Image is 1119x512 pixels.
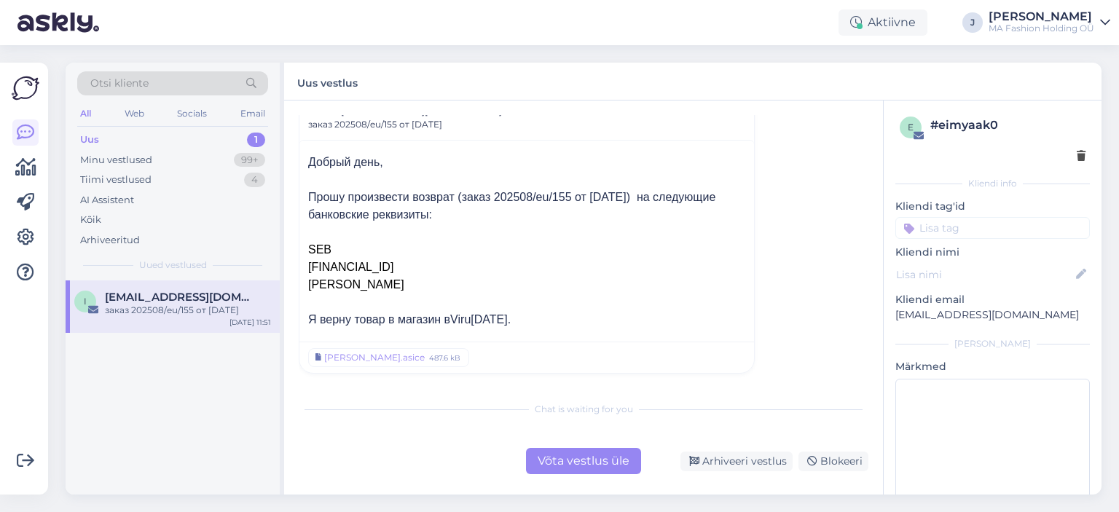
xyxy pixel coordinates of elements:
span: заказ 202508/eu/155 от [DATE] [308,118,442,131]
div: [PERSON_NAME].asice [324,351,425,364]
div: Tiimi vestlused [80,173,152,187]
a: [PERSON_NAME]MA Fashion Holding OÜ [989,11,1110,34]
div: [PERSON_NAME] [989,11,1094,23]
p: Märkmed [895,359,1090,374]
a: [PERSON_NAME].asice487.6 kB [308,348,469,367]
div: Chat is waiting for you [299,403,868,416]
input: Lisa tag [895,217,1090,239]
div: Email [237,104,268,123]
div: 487.6 kB [428,351,462,364]
div: Aktiivne [839,9,927,36]
div: 4 [244,173,265,187]
span: [PERSON_NAME] [308,278,404,291]
div: J [962,12,983,33]
div: # eimyaak0 [930,117,1085,134]
span: i [84,296,87,307]
p: Kliendi email [895,292,1090,307]
p: [EMAIL_ADDRESS][DOMAIN_NAME] [895,307,1090,323]
div: AI Assistent [80,193,134,208]
div: Kõik [80,213,101,227]
div: MA Fashion Holding OÜ [989,23,1094,34]
div: Socials [174,104,210,123]
span: SEB [308,243,331,256]
div: заказ 202508/eu/155 от [DATE] [105,304,271,317]
div: Blokeeri [798,452,868,471]
div: Kliendi info [895,177,1090,190]
span: ivantsova7771@gmail.com [105,291,256,304]
div: [PERSON_NAME] [895,337,1090,350]
img: Askly Logo [12,74,39,102]
div: [DATE] 11:51 [229,317,271,328]
div: Uus [80,133,99,147]
div: Arhiveeritud [80,233,140,248]
span: [DATE]. [471,313,511,326]
div: Web [122,104,147,123]
span: Я верну товар в магазин в [308,313,450,326]
div: 1 [247,133,265,147]
span: [FINANCIAL_ID] [308,261,393,273]
div: Minu vestlused [80,153,152,168]
input: Lisa nimi [896,267,1073,283]
span: Добрый день, Прошу произвести возврат (заказ 202508/eu/155 от [DATE]) на следующие банковские рек... [308,156,715,221]
p: Kliendi tag'id [895,199,1090,214]
p: Viru [308,311,745,328]
label: Uus vestlus [297,71,358,91]
p: Kliendi nimi [895,245,1090,260]
span: e [908,122,914,133]
span: Otsi kliente [90,76,149,91]
div: Arhiveeri vestlus [680,452,793,471]
div: All [77,104,94,123]
div: Võta vestlus üle [526,448,641,474]
span: Uued vestlused [139,259,207,272]
div: 99+ [234,153,265,168]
